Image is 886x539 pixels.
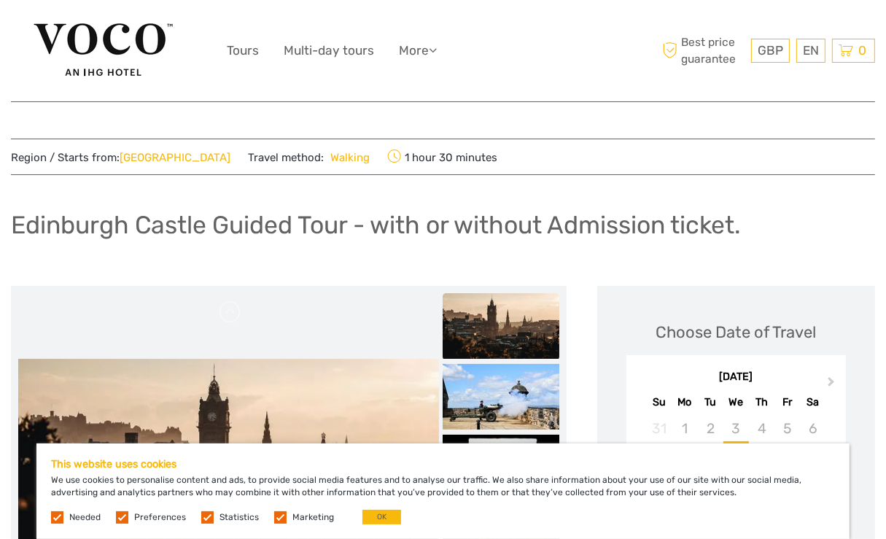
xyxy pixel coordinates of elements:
[443,364,559,430] img: daaa3b7864744ea8ba5c4e17c08e280f_slider_thumbnail.jpg
[284,40,374,61] a: Multi-day tours
[646,416,672,441] div: Not available Sunday, August 31st, 2025
[120,151,230,164] a: [GEOGRAPHIC_DATA]
[248,147,370,167] span: Travel method:
[698,392,723,412] div: Tu
[774,441,800,465] div: Choose Friday, September 12th, 2025
[821,373,844,397] button: Next Month
[626,370,846,385] div: [DATE]
[387,147,497,167] span: 1 hour 30 minutes
[672,416,698,441] div: Not available Monday, September 1st, 2025
[796,39,825,63] div: EN
[443,293,559,359] img: aadea2926ecc4b0c9f681de40e429c57_slider_thumbnail.png
[723,416,749,441] div: Not available Wednesday, September 3rd, 2025
[443,435,559,500] img: b345f41677f8482aa27bec1d774281d5_slider_thumbnail.jpg
[749,392,774,412] div: Th
[51,458,835,470] h5: This website uses cookies
[800,441,825,465] div: Choose Saturday, September 13th, 2025
[774,416,800,441] div: Not available Friday, September 5th, 2025
[749,416,774,441] div: Not available Thursday, September 4th, 2025
[362,510,401,524] button: OK
[758,43,783,58] span: GBP
[399,40,437,61] a: More
[227,40,259,61] a: Tours
[36,443,850,539] div: We use cookies to personalise content and ads, to provide social media features and to analyse ou...
[672,441,698,465] div: Not available Monday, September 8th, 2025
[23,13,184,88] img: 2351-3db78779-5b4c-4a66-84b1-85ae754ee32d_logo_big.jpg
[646,441,672,465] div: Not available Sunday, September 7th, 2025
[774,392,800,412] div: Fr
[324,151,370,164] a: Walking
[749,441,774,465] div: Choose Thursday, September 11th, 2025
[134,511,186,524] label: Preferences
[11,210,741,240] h1: Edinburgh Castle Guided Tour - with or without Admission ticket.
[20,26,165,37] p: We're away right now. Please check back later!
[656,321,817,344] div: Choose Date of Travel
[292,511,334,524] label: Marketing
[800,416,825,441] div: Not available Saturday, September 6th, 2025
[723,441,749,465] div: Choose Wednesday, September 10th, 2025
[219,511,259,524] label: Statistics
[672,392,698,412] div: Mo
[69,511,101,524] label: Needed
[659,34,747,66] span: Best price guarantee
[646,392,672,412] div: Su
[11,150,230,166] span: Region / Starts from:
[856,43,868,58] span: 0
[698,416,723,441] div: Not available Tuesday, September 2nd, 2025
[168,23,185,40] button: Open LiveChat chat widget
[800,392,825,412] div: Sa
[723,392,749,412] div: We
[698,441,723,465] div: Not available Tuesday, September 9th, 2025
